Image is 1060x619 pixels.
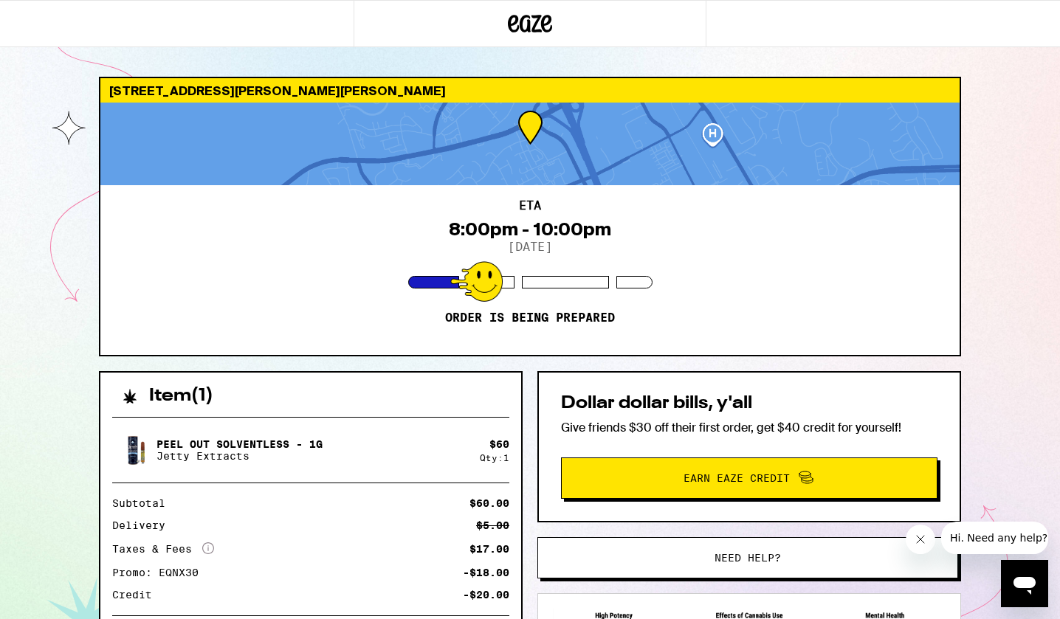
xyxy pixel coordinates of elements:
iframe: Button to launch messaging window [1001,560,1048,607]
h2: Item ( 1 ) [149,387,213,405]
p: Jetty Extracts [156,450,323,462]
p: Peel Out Solventless - 1g [156,438,323,450]
div: [STREET_ADDRESS][PERSON_NAME][PERSON_NAME] [100,78,960,103]
div: Delivery [112,520,176,530]
div: Promo: EQNX30 [112,567,209,578]
div: $17.00 [469,544,509,554]
div: $60.00 [469,498,509,508]
iframe: Close message [906,525,935,554]
p: [DATE] [508,240,552,254]
div: Qty: 1 [480,453,509,463]
p: Give friends $30 off their first order, get $40 credit for yourself! [561,420,937,435]
div: $5.00 [476,520,509,530]
button: Earn Eaze Credit [561,457,937,499]
div: Subtotal [112,498,176,508]
span: Need help? [715,553,781,563]
img: Peel Out Solventless - 1g [112,429,154,471]
h2: Dollar dollar bills, y'all [561,395,937,412]
div: Credit [112,589,162,600]
button: Need help? [537,537,958,578]
h2: ETA [519,200,541,212]
div: -$20.00 [463,589,509,600]
div: -$18.00 [463,567,509,578]
div: $ 60 [489,438,509,450]
iframe: Message from company [941,522,1048,554]
div: Taxes & Fees [112,542,214,556]
div: 8:00pm - 10:00pm [449,219,611,240]
span: Earn Eaze Credit [684,473,790,483]
p: Order is being prepared [445,311,615,325]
